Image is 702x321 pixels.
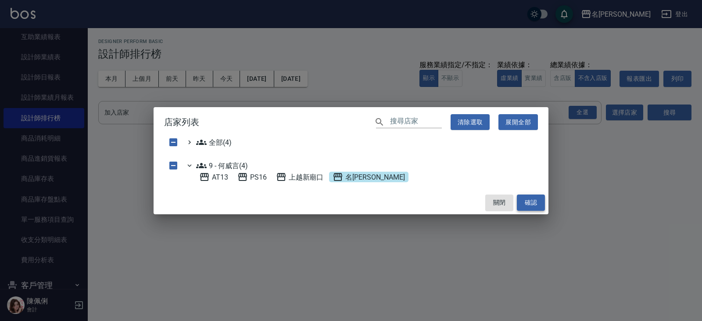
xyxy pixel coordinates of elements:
[390,115,442,128] input: 搜尋店家
[498,114,538,130] button: 展開全部
[451,114,490,130] button: 清除選取
[199,172,228,182] span: AT13
[276,172,324,182] span: 上越新廟口
[333,172,405,182] span: 名[PERSON_NAME]
[237,172,267,182] span: PS16
[485,195,513,211] button: 關閉
[196,160,248,171] span: 9 - 何威言(4)
[196,137,232,148] span: 全部(4)
[517,195,545,211] button: 確認
[154,107,548,137] h2: 店家列表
